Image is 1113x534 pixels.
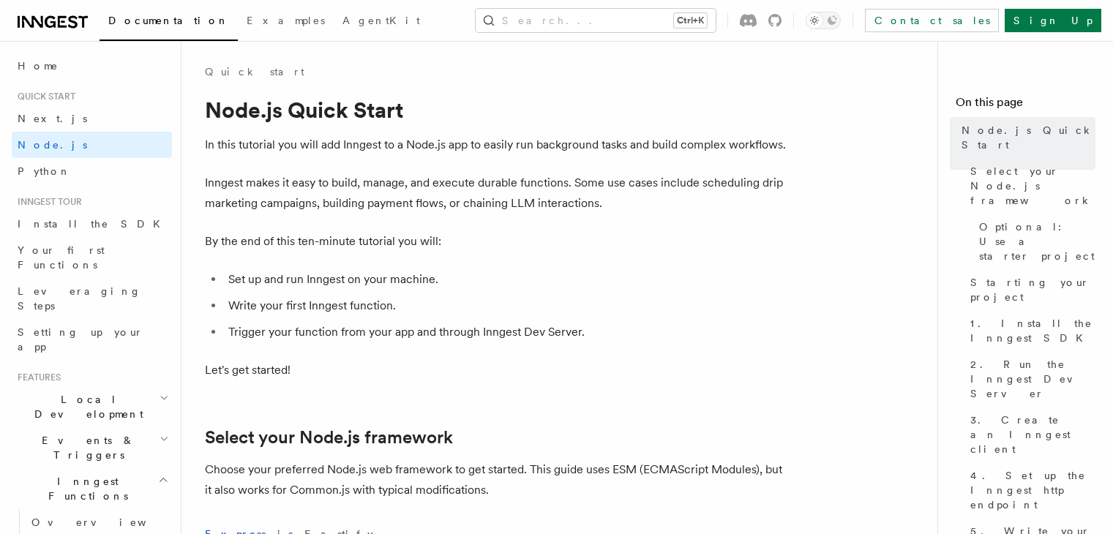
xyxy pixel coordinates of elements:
[18,218,169,230] span: Install the SDK
[205,459,790,500] p: Choose your preferred Node.js web framework to get started. This guide uses ESM (ECMAScript Modul...
[342,15,420,26] span: AgentKit
[18,113,87,124] span: Next.js
[12,278,172,319] a: Leveraging Steps
[205,135,790,155] p: In this tutorial you will add Inngest to a Node.js app to easily run background tasks and build c...
[12,196,82,208] span: Inngest tour
[12,132,172,158] a: Node.js
[1005,9,1101,32] a: Sign Up
[205,231,790,252] p: By the end of this ten-minute tutorial you will:
[962,123,1095,152] span: Node.js Quick Start
[205,360,790,380] p: Let's get started!
[18,139,87,151] span: Node.js
[12,427,172,468] button: Events & Triggers
[674,13,707,28] kbd: Ctrl+K
[964,269,1095,310] a: Starting your project
[964,407,1095,462] a: 3. Create an Inngest client
[970,357,1095,401] span: 2. Run the Inngest Dev Server
[31,516,182,528] span: Overview
[18,165,71,177] span: Python
[12,386,172,427] button: Local Development
[12,211,172,237] a: Install the SDK
[964,462,1095,518] a: 4. Set up the Inngest http endpoint
[18,59,59,73] span: Home
[18,244,105,271] span: Your first Functions
[334,4,429,40] a: AgentKit
[12,158,172,184] a: Python
[970,164,1095,208] span: Select your Node.js framework
[100,4,238,41] a: Documentation
[806,12,841,29] button: Toggle dark mode
[12,105,172,132] a: Next.js
[12,91,75,102] span: Quick start
[12,392,160,421] span: Local Development
[205,427,453,448] a: Select your Node.js framework
[12,372,61,383] span: Features
[970,275,1095,304] span: Starting your project
[956,94,1095,117] h4: On this page
[979,219,1095,263] span: Optional: Use a starter project
[224,322,790,342] li: Trigger your function from your app and through Inngest Dev Server.
[865,9,999,32] a: Contact sales
[224,296,790,316] li: Write your first Inngest function.
[12,53,172,79] a: Home
[12,474,158,503] span: Inngest Functions
[973,214,1095,269] a: Optional: Use a starter project
[12,433,160,462] span: Events & Triggers
[205,97,790,123] h1: Node.js Quick Start
[247,15,325,26] span: Examples
[964,310,1095,351] a: 1. Install the Inngest SDK
[476,9,716,32] button: Search...Ctrl+K
[956,117,1095,158] a: Node.js Quick Start
[12,468,172,509] button: Inngest Functions
[970,413,1095,456] span: 3. Create an Inngest client
[12,319,172,360] a: Setting up your app
[205,173,790,214] p: Inngest makes it easy to build, manage, and execute durable functions. Some use cases include sch...
[18,285,141,312] span: Leveraging Steps
[205,64,304,79] a: Quick start
[224,269,790,290] li: Set up and run Inngest on your machine.
[18,326,143,353] span: Setting up your app
[964,351,1095,407] a: 2. Run the Inngest Dev Server
[12,237,172,278] a: Your first Functions
[970,468,1095,512] span: 4. Set up the Inngest http endpoint
[964,158,1095,214] a: Select your Node.js framework
[238,4,334,40] a: Examples
[108,15,229,26] span: Documentation
[970,316,1095,345] span: 1. Install the Inngest SDK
